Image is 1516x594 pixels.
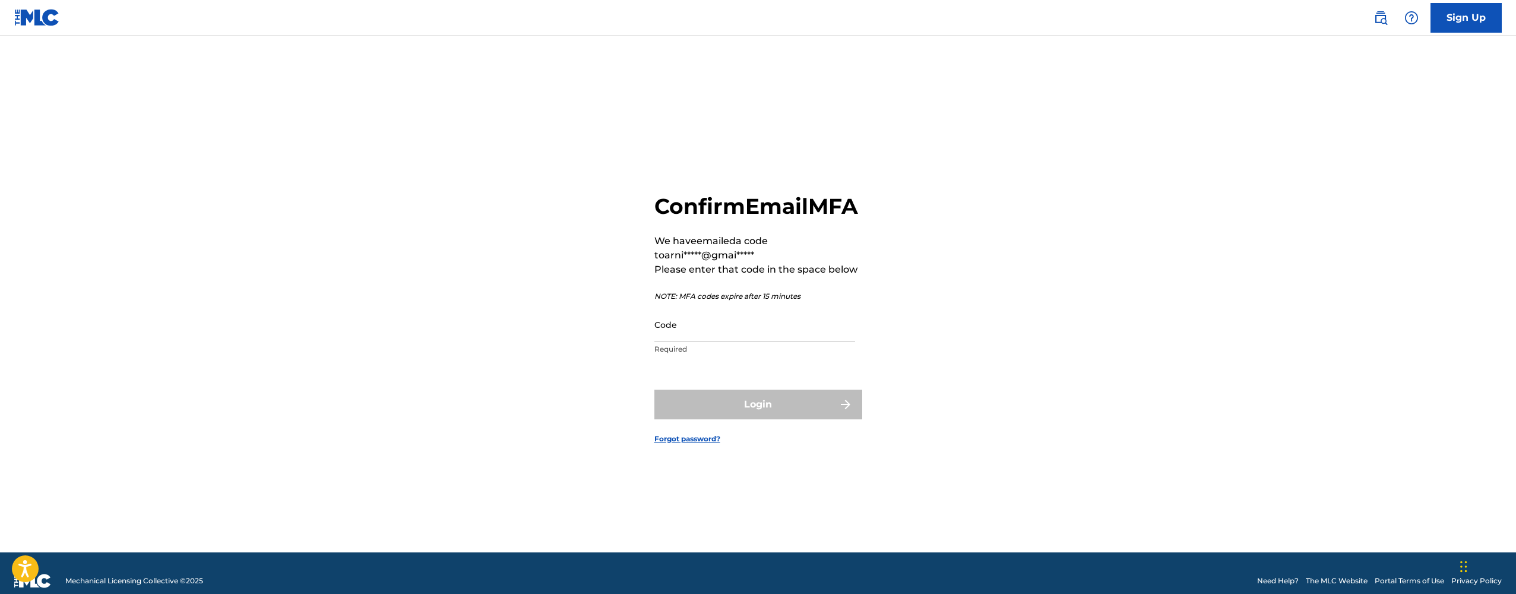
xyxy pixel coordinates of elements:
a: Portal Terms of Use [1375,576,1444,586]
a: Sign Up [1430,3,1502,33]
a: Public Search [1369,6,1392,30]
a: Forgot password? [654,434,720,444]
img: search [1373,11,1388,25]
span: Mechanical Licensing Collective © 2025 [65,576,203,586]
h2: Confirm Email MFA [654,193,862,220]
img: logo [14,574,51,588]
div: Help [1400,6,1423,30]
iframe: Chat Widget [1457,537,1516,594]
img: MLC Logo [14,9,60,26]
a: Need Help? [1257,576,1299,586]
img: help [1404,11,1419,25]
p: NOTE: MFA codes expire after 15 minutes [654,291,862,302]
p: Please enter that code in the space below [654,263,862,277]
a: Privacy Policy [1451,576,1502,586]
a: The MLC Website [1306,576,1368,586]
p: Required [654,344,855,355]
div: Drag [1460,549,1467,584]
